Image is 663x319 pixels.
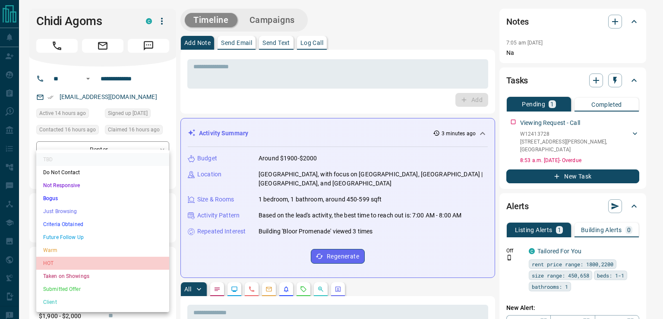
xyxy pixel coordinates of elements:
[36,166,169,179] li: Do Not Contact
[36,244,169,257] li: Warm
[36,179,169,192] li: Not Responsive
[36,270,169,283] li: Taken on Showings
[36,296,169,309] li: Client
[36,192,169,205] li: Bogus
[36,257,169,270] li: HOT
[36,283,169,296] li: Submitted Offer
[36,218,169,231] li: Criteria Obtained
[36,231,169,244] li: Future Follow Up
[36,205,169,218] li: Just Browsing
